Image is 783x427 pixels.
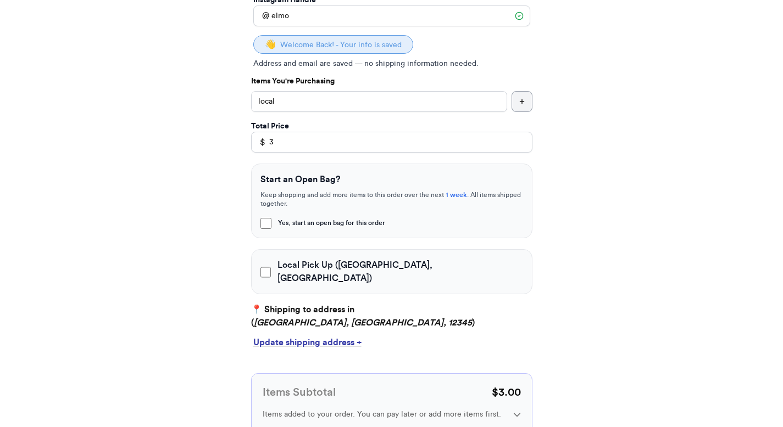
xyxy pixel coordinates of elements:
[265,40,276,49] span: 👋
[260,173,523,186] h3: Start an Open Bag?
[280,41,402,49] span: Welcome Back! - Your info is saved
[251,132,265,153] div: $
[254,318,472,327] em: [GEOGRAPHIC_DATA], [GEOGRAPHIC_DATA], 12345
[260,190,523,208] p: Keep shopping and add more items to this order over the next . All items shipped together.
[260,267,271,278] input: Local Pick Up ([GEOGRAPHIC_DATA], [GEOGRAPHIC_DATA])
[251,132,532,153] input: Enter Mutually Agreed Payment
[251,303,532,329] p: 📍 Shipping to address in ( )
[253,5,269,26] div: @
[251,91,507,112] input: ex.funky hat
[278,218,385,227] span: Yes, start an open bag for this order
[251,121,289,132] label: Total Price
[263,409,504,420] p: Items added to your order. You can pay later or add more items first.
[253,58,530,69] p: Address and email are saved — no shipping information needed.
[253,336,530,349] div: Update shipping address +
[492,385,521,400] p: $ 3.00
[260,218,271,229] input: Yes, start an open bag for this order
[277,259,523,285] span: Local Pick Up ([GEOGRAPHIC_DATA], [GEOGRAPHIC_DATA])
[446,192,467,198] span: 1 week
[263,385,336,400] h3: Items Subtotal
[251,76,532,87] p: Items You're Purchasing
